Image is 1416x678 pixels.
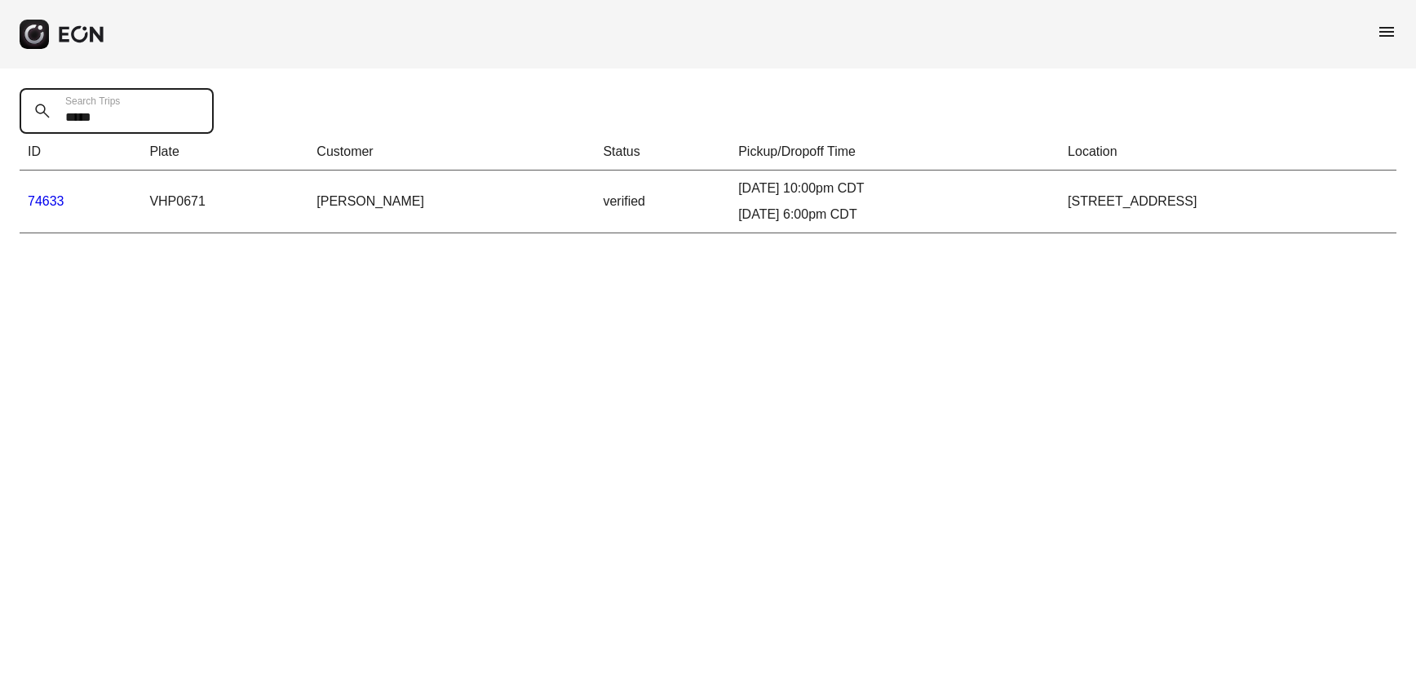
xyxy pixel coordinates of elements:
a: 74633 [28,194,64,208]
td: verified [595,171,730,233]
span: menu [1377,22,1396,42]
th: Plate [141,134,308,171]
td: [PERSON_NAME] [308,171,595,233]
td: VHP0671 [141,171,308,233]
label: Search Trips [65,95,120,108]
th: Location [1060,134,1396,171]
div: [DATE] 10:00pm CDT [738,179,1051,198]
div: [DATE] 6:00pm CDT [738,205,1051,224]
th: Customer [308,134,595,171]
th: ID [20,134,141,171]
td: [STREET_ADDRESS] [1060,171,1396,233]
th: Pickup/Dropoff Time [730,134,1060,171]
th: Status [595,134,730,171]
